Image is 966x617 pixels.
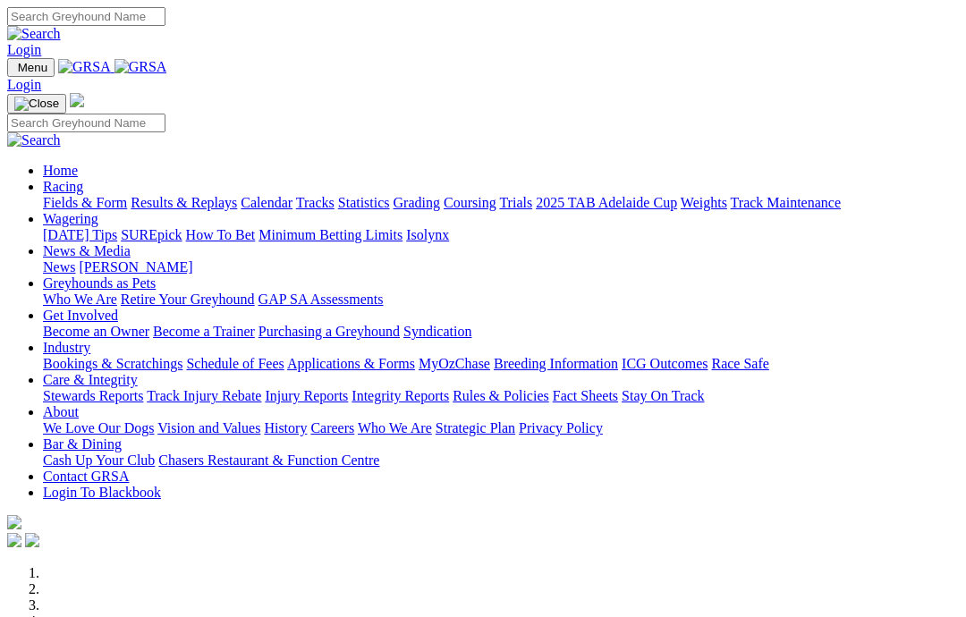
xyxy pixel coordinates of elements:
[264,420,307,435] a: History
[43,259,75,275] a: News
[43,195,959,211] div: Racing
[70,93,84,107] img: logo-grsa-white.png
[265,388,348,403] a: Injury Reports
[158,452,379,468] a: Chasers Restaurant & Function Centre
[43,292,959,308] div: Greyhounds as Pets
[7,26,61,42] img: Search
[258,324,400,339] a: Purchasing a Greyhound
[406,227,449,242] a: Isolynx
[519,420,603,435] a: Privacy Policy
[352,388,449,403] a: Integrity Reports
[186,356,284,371] a: Schedule of Fees
[43,404,79,419] a: About
[43,195,127,210] a: Fields & Form
[43,388,143,403] a: Stewards Reports
[358,420,432,435] a: Who We Are
[403,324,471,339] a: Syndication
[394,195,440,210] a: Grading
[622,356,708,371] a: ICG Outcomes
[287,356,415,371] a: Applications & Forms
[43,163,78,178] a: Home
[7,58,55,77] button: Toggle navigation
[43,420,154,435] a: We Love Our Dogs
[296,195,335,210] a: Tracks
[622,388,704,403] a: Stay On Track
[444,195,496,210] a: Coursing
[18,61,47,74] span: Menu
[43,420,959,436] div: About
[7,533,21,547] img: facebook.svg
[43,211,98,226] a: Wagering
[43,469,129,484] a: Contact GRSA
[731,195,841,210] a: Track Maintenance
[43,388,959,404] div: Care & Integrity
[711,356,768,371] a: Race Safe
[43,259,959,275] div: News & Media
[43,179,83,194] a: Racing
[79,259,192,275] a: [PERSON_NAME]
[43,485,161,500] a: Login To Blackbook
[25,533,39,547] img: twitter.svg
[43,324,149,339] a: Become an Owner
[7,7,165,26] input: Search
[43,308,118,323] a: Get Involved
[43,356,182,371] a: Bookings & Scratchings
[131,195,237,210] a: Results & Replays
[157,420,260,435] a: Vision and Values
[43,243,131,258] a: News & Media
[58,59,111,75] img: GRSA
[43,324,959,340] div: Get Involved
[43,275,156,291] a: Greyhounds as Pets
[43,227,959,243] div: Wagering
[494,356,618,371] a: Breeding Information
[43,292,117,307] a: Who We Are
[121,227,182,242] a: SUREpick
[553,388,618,403] a: Fact Sheets
[43,227,117,242] a: [DATE] Tips
[114,59,167,75] img: GRSA
[7,515,21,529] img: logo-grsa-white.png
[681,195,727,210] a: Weights
[153,324,255,339] a: Become a Trainer
[43,372,138,387] a: Care & Integrity
[241,195,292,210] a: Calendar
[7,77,41,92] a: Login
[436,420,515,435] a: Strategic Plan
[7,42,41,57] a: Login
[43,356,959,372] div: Industry
[453,388,549,403] a: Rules & Policies
[419,356,490,371] a: MyOzChase
[258,292,384,307] a: GAP SA Assessments
[536,195,677,210] a: 2025 TAB Adelaide Cup
[43,452,155,468] a: Cash Up Your Club
[499,195,532,210] a: Trials
[43,436,122,452] a: Bar & Dining
[147,388,261,403] a: Track Injury Rebate
[310,420,354,435] a: Careers
[258,227,402,242] a: Minimum Betting Limits
[43,340,90,355] a: Industry
[338,195,390,210] a: Statistics
[43,452,959,469] div: Bar & Dining
[186,227,256,242] a: How To Bet
[7,94,66,114] button: Toggle navigation
[7,114,165,132] input: Search
[7,132,61,148] img: Search
[121,292,255,307] a: Retire Your Greyhound
[14,97,59,111] img: Close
